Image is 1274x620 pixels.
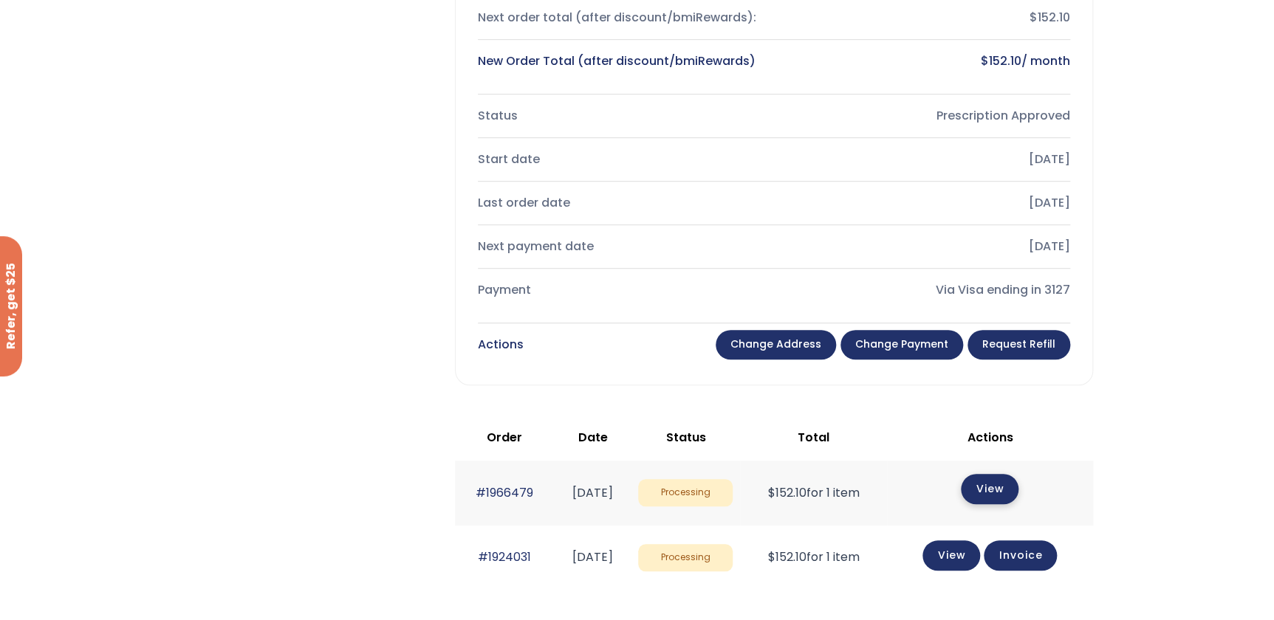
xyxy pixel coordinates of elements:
[740,461,887,525] td: for 1 item
[478,236,762,257] div: Next payment date
[798,429,829,446] span: Total
[961,474,1018,504] a: View
[786,51,1070,72] div: / month
[786,280,1070,300] div: Via Visa ending in 3127
[981,52,989,69] span: $
[981,52,1021,69] bdi: 152.10
[967,429,1013,446] span: Actions
[572,484,613,501] time: [DATE]
[922,540,980,571] a: View
[768,548,806,565] span: 152.10
[478,334,524,355] div: Actions
[768,484,806,501] span: 152.10
[478,193,762,213] div: Last order date
[786,149,1070,170] div: [DATE]
[476,484,533,501] a: #1966479
[786,7,1070,28] div: $152.10
[478,280,762,300] div: Payment
[478,106,762,126] div: Status
[665,429,705,446] span: Status
[478,51,762,72] div: New Order Total (after discount/bmiRewards)
[786,193,1070,213] div: [DATE]
[487,429,522,446] span: Order
[840,330,963,359] a: Change payment
[768,484,775,501] span: $
[638,479,733,506] span: Processing
[786,236,1070,257] div: [DATE]
[478,149,762,170] div: Start date
[572,548,613,565] time: [DATE]
[638,544,733,571] span: Processing
[786,106,1070,126] div: Prescription Approved
[968,330,1070,359] a: Request Refill
[478,7,762,28] div: Next order total (after discount/bmiRewards):
[716,330,836,359] a: Change address
[578,429,608,446] span: Date
[740,526,887,590] td: for 1 item
[768,548,775,565] span: $
[984,540,1057,571] a: Invoice
[478,548,531,565] a: #1924031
